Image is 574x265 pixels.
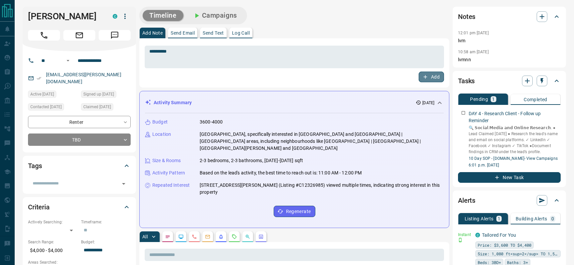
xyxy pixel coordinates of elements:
svg: Calls [192,234,197,239]
p: Repeated Interest [152,182,190,189]
span: Signed up [DATE] [83,91,114,98]
div: Renter [28,116,131,128]
p: Log Call [232,31,250,35]
svg: Notes [165,234,170,239]
p: lvmnn [458,56,561,63]
span: Size: 1,080 ft<sup>2</sup> TO 1,538 ft<sup>2</sup> [478,250,558,257]
a: [EMAIL_ADDRESS][PERSON_NAME][DOMAIN_NAME] [46,72,121,84]
div: Criteria [28,199,131,215]
p: [GEOGRAPHIC_DATA], specifically interested in [GEOGRAPHIC_DATA] and [GEOGRAPHIC_DATA] | [GEOGRAPH... [200,131,444,152]
button: New Task [458,172,561,183]
svg: Lead Browsing Activity [178,234,184,239]
button: Open [119,179,128,188]
p: 10:58 am [DATE] [458,50,489,54]
p: 1 [492,97,495,102]
p: 1 [498,216,500,221]
h2: Tags [28,160,42,171]
div: Tags [28,158,131,174]
div: Tasks [458,73,561,89]
svg: Agent Actions [258,234,264,239]
span: Active [DATE] [30,91,54,98]
h1: [PERSON_NAME] [28,11,103,22]
div: Thu Aug 07 2025 [28,91,78,100]
p: DAY 4 - Research Client - Follow up Reminder [469,110,561,124]
p: $4,000 - $4,000 [28,245,78,256]
span: Call [28,30,60,41]
h2: Notes [458,11,475,22]
p: 6:01 p.m. [DATE] [469,162,561,168]
p: [STREET_ADDRESS][PERSON_NAME] (Listing #C12326985) viewed multiple times, indicating strong inter... [200,182,444,196]
p: Send Text [203,31,224,35]
button: Regenerate [274,206,315,217]
svg: Requests [232,234,237,239]
p: Based on the lead's activity, the best time to reach out is: 11:00 AM - 12:00 PM [200,169,362,176]
span: Email [63,30,95,41]
p: lvm [458,37,561,44]
div: TBD [28,133,131,146]
p: Pending [470,97,488,102]
a: 10 Day SOP - [DOMAIN_NAME]- View Campaigns [469,156,558,161]
div: Activity Summary[DATE] [145,97,444,109]
p: 12:01 pm [DATE] [458,31,489,35]
div: Thu Jan 19 2017 [81,91,131,100]
svg: Emails [205,234,210,239]
p: Activity Summary [154,99,192,106]
p: 0 [551,216,554,221]
p: 🔍 𝗦𝗼𝗰𝗶𝗮𝗹 𝗠𝗲𝗱𝗶𝗮 𝗮𝗻𝗱 𝗢𝗻𝗹𝗶𝗻𝗲 𝗥𝗲𝘀𝗲𝗮𝗿𝗰𝗵. ● Lead Claimed [DATE] ● Research the lead's name and email on... [469,125,561,155]
p: All [142,234,148,239]
p: Listing Alerts [465,216,494,221]
p: Activity Pattern [152,169,185,176]
p: Location [152,131,171,138]
h2: Criteria [28,202,50,212]
p: Timeframe: [81,219,131,225]
svg: Push Notification Only [458,238,463,242]
div: condos.ca [113,14,117,19]
div: condos.ca [475,233,480,237]
p: [DATE] [422,100,434,106]
p: 2-3 bedrooms, 2-3 bathrooms, [DATE]-[DATE] sqft [200,157,303,164]
p: Search Range: [28,239,78,245]
span: Message [99,30,131,41]
div: Thu Aug 07 2025 [81,103,131,113]
p: Send Email [171,31,195,35]
p: Add Note [142,31,163,35]
p: 3600-4000 [200,119,223,126]
span: Claimed [DATE] [83,104,111,110]
svg: Opportunities [245,234,250,239]
span: Contacted [DATE] [30,104,62,110]
p: Building Alerts [516,216,547,221]
div: Mon Aug 11 2025 [28,103,78,113]
div: Alerts [458,192,561,208]
button: Open [64,57,72,65]
button: Add [419,72,444,82]
p: Completed [524,97,547,102]
p: Size & Rooms [152,157,181,164]
button: Campaigns [186,10,244,21]
p: Budget [152,119,168,126]
svg: Listing Alerts [218,234,224,239]
p: Actively Searching: [28,219,78,225]
div: Notes [458,9,561,25]
a: Tailored For You [482,232,516,238]
p: Budget: [81,239,131,245]
span: Price: $3,600 TO $4,400 [478,242,531,248]
button: Timeline [143,10,183,21]
h2: Tasks [458,76,475,86]
p: Instant [458,232,471,238]
svg: Email Verified [37,76,41,81]
h2: Alerts [458,195,475,206]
